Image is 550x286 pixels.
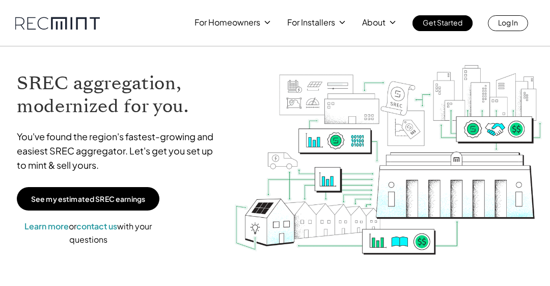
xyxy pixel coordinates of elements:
[362,15,386,30] p: About
[17,129,224,172] p: You've found the region's fastest-growing and easiest SREC aggregator. Let's get you set up to mi...
[24,221,69,231] a: Learn more
[498,15,518,30] p: Log In
[287,15,335,30] p: For Installers
[31,194,145,203] p: See my estimated SREC earnings
[413,15,473,31] a: Get Started
[488,15,528,31] a: Log In
[17,187,159,211] a: See my estimated SREC earnings
[17,72,224,118] h1: SREC aggregation, modernized for you.
[423,15,462,30] p: Get Started
[76,221,117,231] a: contact us
[195,15,260,30] p: For Homeowners
[17,220,159,246] p: or with your questions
